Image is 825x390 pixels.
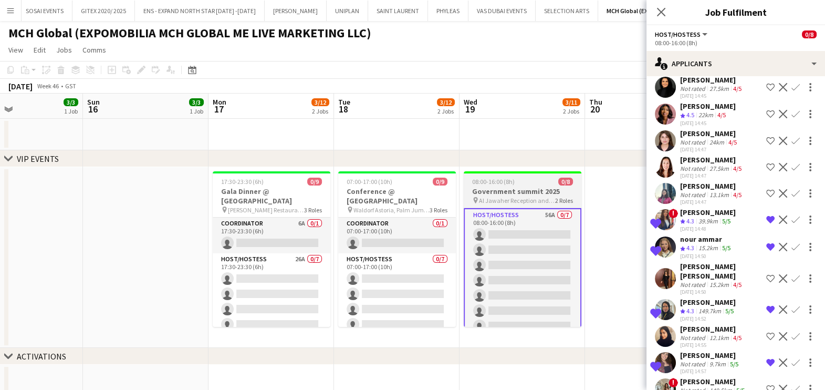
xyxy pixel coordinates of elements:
[680,93,744,99] div: [DATE] 14:45
[213,97,226,107] span: Mon
[646,5,825,19] h3: Job Fulfilment
[680,165,707,172] div: Not rated
[312,107,329,115] div: 2 Jobs
[733,85,742,93] app-skills-label: 4/5
[696,244,720,253] div: 15.2km
[437,98,455,106] span: 3/12
[686,111,694,119] span: 4.5
[725,307,734,315] app-skills-label: 5/5
[707,281,731,289] div: 15.2km
[347,178,392,186] span: 07:00-17:00 (10h)
[472,178,515,186] span: 08:00-16:00 (8h)
[696,217,720,226] div: 39.9km
[311,98,329,106] span: 3/12
[87,97,100,107] span: Sun
[8,25,371,41] h1: MCH Global (EXPOMOBILIA MCH GLOBAL ME LIVE MARKETING LLC)
[680,253,733,260] div: [DATE] 14:50
[722,217,730,225] app-skills-label: 5/5
[8,81,33,91] div: [DATE]
[338,253,456,381] app-card-role: Host/Hostess0/707:00-17:00 (10h)
[680,289,762,295] div: [DATE] 14:50
[707,138,726,146] div: 24km
[680,334,707,342] div: Not rated
[430,206,447,214] span: 3 Roles
[707,334,731,342] div: 12.1km
[680,368,740,375] div: [DATE] 14:57
[8,45,23,55] span: View
[707,191,731,199] div: 13.1km
[17,351,66,362] div: ACTIVATIONS
[64,107,78,115] div: 1 Job
[338,171,456,327] app-job-card: 07:00-17:00 (10h)0/9Conference @ [GEOGRAPHIC_DATA] Waldorf Astoria, Palm Jumeirah3 RolesCoordinat...
[228,206,304,214] span: [PERSON_NAME] Restaurant - [GEOGRAPHIC_DATA]
[563,107,580,115] div: 2 Jobs
[536,1,598,21] button: SELECTION ARTS
[696,307,723,316] div: 149.7km
[78,43,110,57] a: Comms
[353,206,430,214] span: Waldorf Astoria, Palm Jumeirah
[213,253,330,381] app-card-role: Host/Hostess26A0/717:30-23:30 (6h)
[730,360,738,368] app-skills-label: 5/5
[265,1,327,21] button: [PERSON_NAME]
[4,43,27,57] a: View
[680,138,707,146] div: Not rated
[213,171,330,327] app-job-card: 17:30-23:30 (6h)0/9Gala Dinner @ [GEOGRAPHIC_DATA] [PERSON_NAME] Restaurant - [GEOGRAPHIC_DATA]3 ...
[338,97,350,107] span: Tue
[189,98,204,106] span: 3/3
[56,45,72,55] span: Jobs
[680,75,744,85] div: [PERSON_NAME]
[728,138,737,146] app-skills-label: 4/5
[462,103,477,115] span: 19
[304,206,322,214] span: 3 Roles
[464,171,581,327] app-job-card: 08:00-16:00 (8h)0/8Government summit 2025 Al Jawaher Reception and Convention Centre (‘JRCC’) in ...
[680,324,744,334] div: [PERSON_NAME]
[588,103,602,115] span: 20
[17,153,59,164] div: VIP EVENTS
[589,97,602,107] span: Thu
[598,1,793,21] button: MCH Global (EXPOMOBILIA MCH GLOBAL ME LIVE MARKETING LLC)
[64,98,78,106] span: 3/3
[686,244,694,252] span: 4.3
[213,187,330,206] h3: Gala Dinner @ [GEOGRAPHIC_DATA]
[680,297,736,307] div: [PERSON_NAME]
[686,217,694,225] span: 4.3
[337,103,350,115] span: 18
[52,43,76,57] a: Jobs
[680,377,747,386] div: [PERSON_NAME]
[680,181,744,191] div: [PERSON_NAME]
[680,208,736,217] div: [PERSON_NAME]
[562,98,580,106] span: 3/11
[669,378,678,387] span: !
[696,111,715,120] div: 22km
[680,191,707,199] div: Not rated
[135,1,265,21] button: ENS - EXPAND NORTH STAR [DATE] -[DATE]
[722,244,730,252] app-skills-label: 5/5
[646,51,825,76] div: Applicants
[802,30,817,38] span: 0/8
[428,1,468,21] button: PHYLEAS
[680,342,744,348] div: [DATE] 14:55
[307,178,322,186] span: 0/9
[733,165,742,172] app-skills-label: 4/5
[433,178,447,186] span: 0/9
[464,187,581,196] h3: Government summit 2025
[655,30,701,38] span: Host/Hostess
[213,218,330,253] app-card-role: Coordinator6A0/117:30-23:30 (6h)
[669,209,678,218] span: !
[680,85,707,93] div: Not rated
[221,178,264,186] span: 17:30-23:30 (6h)
[34,45,46,55] span: Edit
[437,107,454,115] div: 2 Jobs
[707,85,731,93] div: 27.5km
[338,218,456,253] app-card-role: Coordinator0/107:00-17:00 (10h)
[680,129,739,138] div: [PERSON_NAME]
[17,1,72,21] button: SOSAI EVENTS
[680,281,707,289] div: Not rated
[464,208,581,337] app-card-role: Host/Hostess56A0/708:00-16:00 (8h)
[680,120,736,127] div: [DATE] 14:45
[29,43,50,57] a: Edit
[680,172,744,179] div: [DATE] 14:47
[211,103,226,115] span: 17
